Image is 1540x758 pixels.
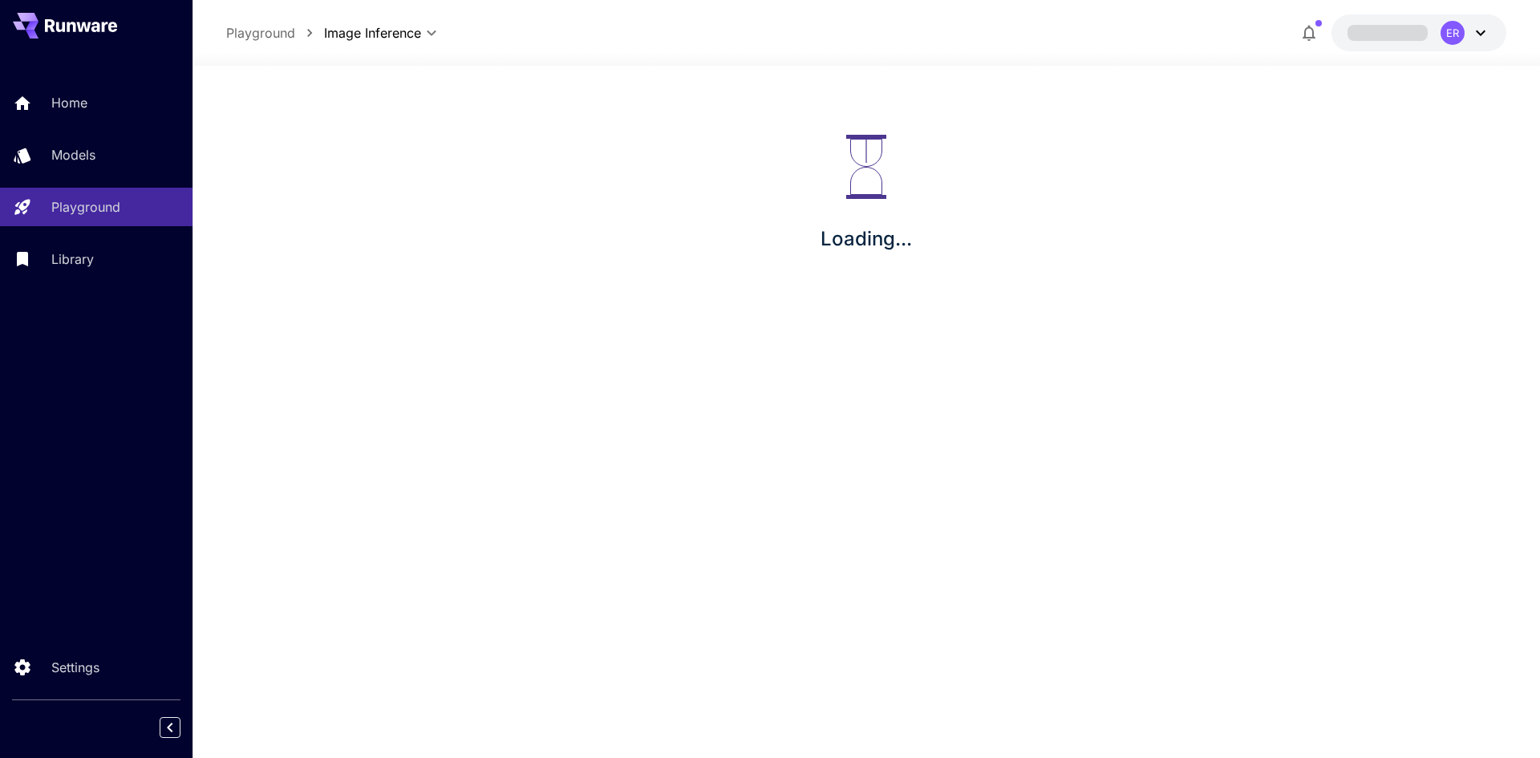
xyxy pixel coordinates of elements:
a: Playground [226,23,295,43]
div: Collapse sidebar [172,713,192,742]
p: Loading... [821,225,912,253]
span: Image Inference [324,23,421,43]
p: Settings [51,658,99,677]
p: Models [51,145,95,164]
p: Home [51,93,87,112]
div: ER [1441,21,1465,45]
button: ER [1331,14,1506,51]
button: Collapse sidebar [160,717,180,738]
nav: breadcrumb [226,23,324,43]
p: Playground [51,197,120,217]
p: Library [51,249,94,269]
